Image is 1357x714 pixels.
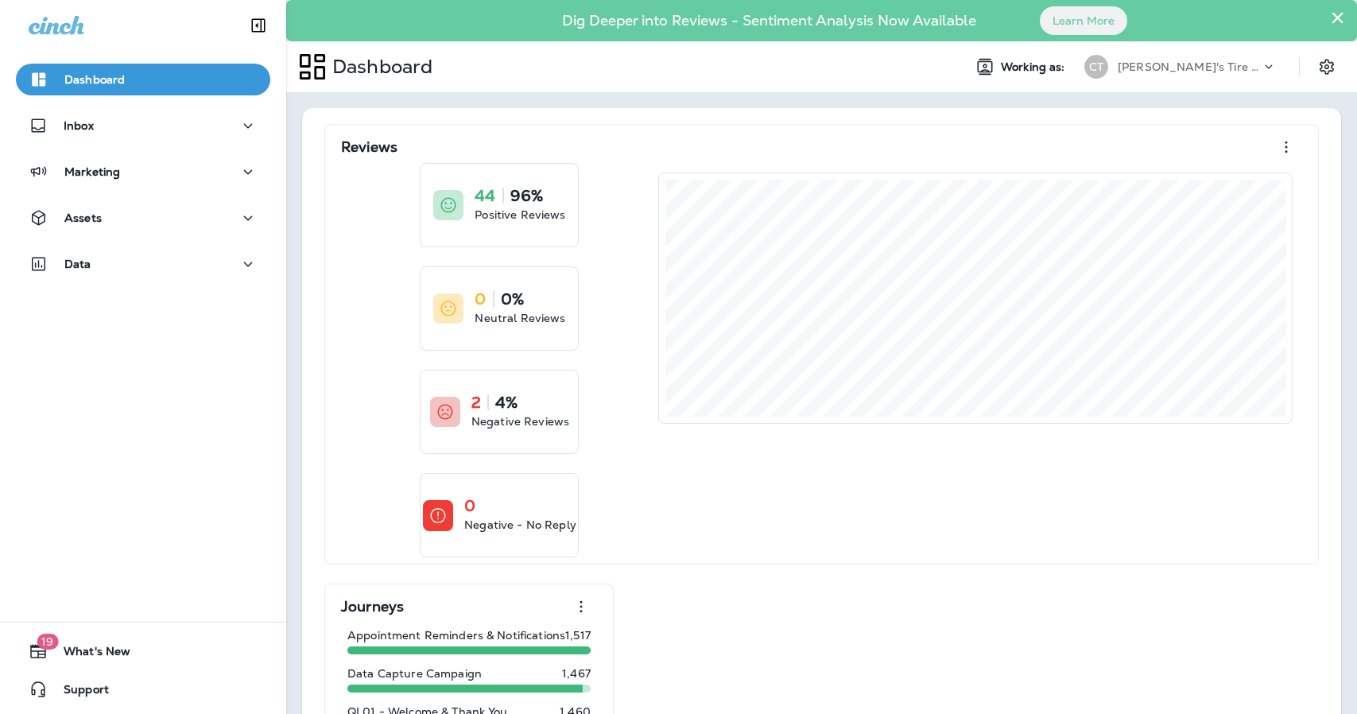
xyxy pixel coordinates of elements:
[475,291,486,307] p: 0
[1330,5,1345,30] button: Close
[495,394,518,410] p: 4%
[347,629,565,642] p: Appointment Reminders & Notifications
[347,667,482,680] p: Data Capture Campaign
[562,667,591,680] p: 1,467
[326,55,432,79] p: Dashboard
[341,599,404,615] p: Journeys
[516,18,1022,23] p: Dig Deeper into Reviews - Sentiment Analysis Now Available
[501,291,524,307] p: 0%
[48,683,109,702] span: Support
[16,248,270,280] button: Data
[1084,55,1108,79] div: CT
[1001,60,1068,74] span: Working as:
[16,635,270,667] button: 19What's New
[475,310,565,326] p: Neutral Reviews
[48,645,130,664] span: What's New
[471,413,569,429] p: Negative Reviews
[341,139,397,155] p: Reviews
[64,211,102,224] p: Assets
[37,634,58,650] span: 19
[475,207,565,223] p: Positive Reviews
[471,394,481,410] p: 2
[16,156,270,188] button: Marketing
[236,10,281,41] button: Collapse Sidebar
[16,110,270,142] button: Inbox
[16,64,270,95] button: Dashboard
[64,73,125,86] p: Dashboard
[64,119,94,132] p: Inbox
[64,165,120,178] p: Marketing
[1312,52,1341,81] button: Settings
[16,202,270,234] button: Assets
[1118,60,1261,73] p: [PERSON_NAME]'s Tire & Auto
[510,188,543,204] p: 96%
[464,498,475,514] p: 0
[464,517,576,533] p: Negative - No Reply
[1040,6,1127,35] button: Learn More
[64,258,91,270] p: Data
[565,629,591,642] p: 1,517
[16,673,270,705] button: Support
[475,188,495,204] p: 44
